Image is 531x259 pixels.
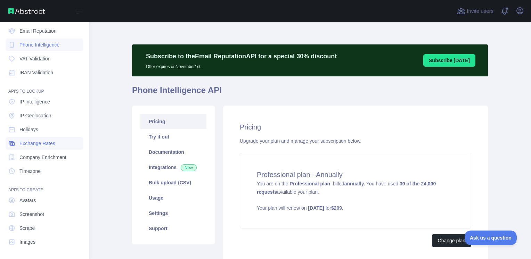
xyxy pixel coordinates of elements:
[344,181,365,186] strong: annually.
[19,98,50,105] span: IP Intelligence
[19,239,35,245] span: Images
[257,170,454,179] h4: Professional plan - Annually
[140,129,206,144] a: Try it out
[6,222,83,234] a: Scrape
[19,211,44,218] span: Screenshot
[6,194,83,207] a: Avatars
[423,54,475,67] button: Subscribe [DATE]
[146,51,337,61] p: Subscribe to the Email Reputation API for a special 30 % discount
[19,112,51,119] span: IP Geolocation
[19,27,57,34] span: Email Reputation
[6,137,83,150] a: Exchange Rates
[6,123,83,136] a: Holidays
[19,168,41,175] span: Timezone
[456,6,495,17] button: Invite users
[146,61,337,69] p: Offer expires on November 1st.
[240,122,471,132] h2: Pricing
[19,41,59,48] span: Phone Intelligence
[140,190,206,206] a: Usage
[19,55,50,62] span: VAT Validation
[6,208,83,220] a: Screenshot
[240,137,471,144] div: Upgrade your plan and manage your subscription below.
[140,175,206,190] a: Bulk upload (CSV)
[19,154,66,161] span: Company Enrichment
[19,126,38,133] span: Holidays
[6,66,83,79] a: IBAN Validation
[289,181,330,186] strong: Professional plan
[6,165,83,177] a: Timezone
[6,151,83,164] a: Company Enrichment
[465,231,517,245] iframe: Toggle Customer Support
[132,85,488,101] h1: Phone Intelligence API
[181,164,197,171] span: New
[257,181,454,211] span: You are on the , billed You have used available your plan.
[8,8,45,14] img: Abstract API
[6,52,83,65] a: VAT Validation
[6,25,83,37] a: Email Reputation
[6,236,83,248] a: Images
[140,221,206,236] a: Support
[467,7,493,15] span: Invite users
[6,109,83,122] a: IP Geolocation
[140,144,206,160] a: Documentation
[19,69,53,76] span: IBAN Validation
[140,160,206,175] a: Integrations New
[19,225,35,232] span: Scrape
[140,206,206,221] a: Settings
[432,234,471,247] button: Change plan
[6,80,83,94] div: API'S TO LOOKUP
[19,140,55,147] span: Exchange Rates
[331,205,343,211] strong: $ 209 .
[257,204,454,211] p: Your plan will renew on for
[6,39,83,51] a: Phone Intelligence
[308,205,324,211] strong: [DATE]
[19,197,36,204] span: Avatars
[6,179,83,193] div: API'S TO CREATE
[140,114,206,129] a: Pricing
[6,95,83,108] a: IP Intelligence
